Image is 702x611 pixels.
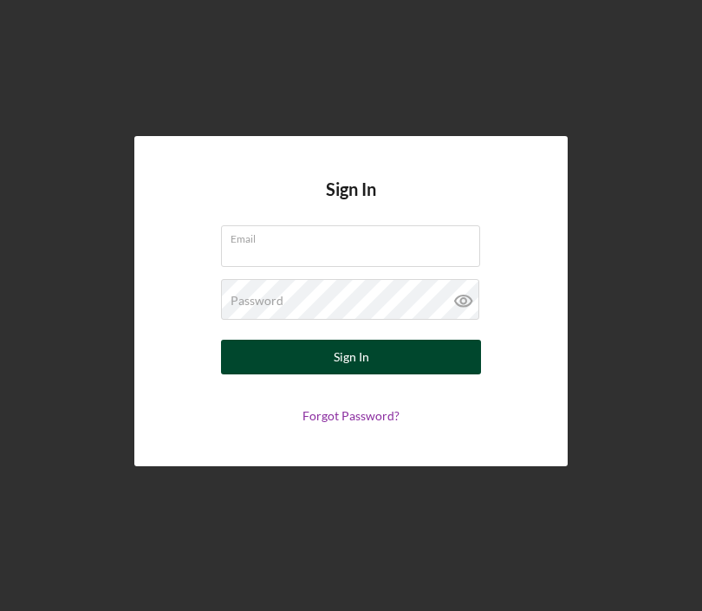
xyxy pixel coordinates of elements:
[221,340,481,374] button: Sign In
[231,226,480,245] label: Email
[231,294,283,308] label: Password
[302,408,400,423] a: Forgot Password?
[334,340,369,374] div: Sign In
[326,179,376,225] h4: Sign In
